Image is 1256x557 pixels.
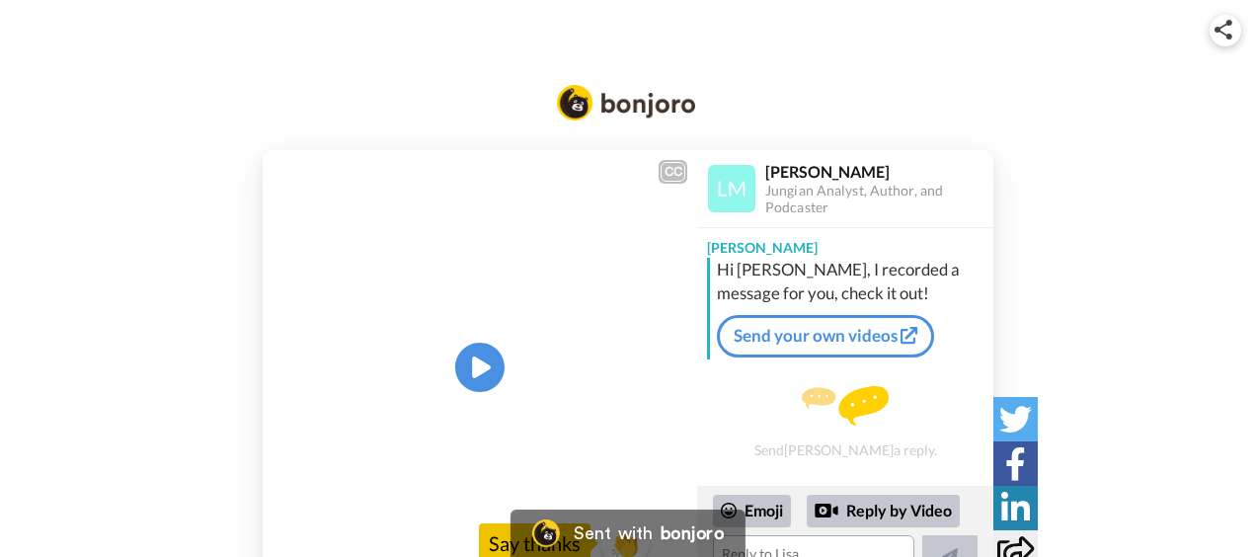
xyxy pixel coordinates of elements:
img: Bonjoro Logo [557,85,695,120]
div: [PERSON_NAME] [697,228,993,258]
div: Hi [PERSON_NAME], I recorded a message for you, check it out! [717,258,988,305]
img: ic_share.svg [1215,20,1232,40]
img: Bonjoro Logo [532,519,560,547]
a: Bonjoro LogoSent withbonjoro [510,510,746,557]
div: Sent with [574,524,653,542]
div: [PERSON_NAME] [765,162,992,181]
div: Send [PERSON_NAME] a reply. [697,367,993,477]
div: bonjoro [661,524,724,542]
div: CC [661,162,685,182]
div: Jungian Analyst, Author, and Podcaster [765,183,992,216]
img: message.svg [802,386,889,426]
div: Reply by Video [807,495,960,528]
a: Send your own videos [717,315,934,357]
div: Reply by Video [815,499,838,522]
img: Profile Image [708,165,755,212]
div: Emoji [713,495,791,526]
